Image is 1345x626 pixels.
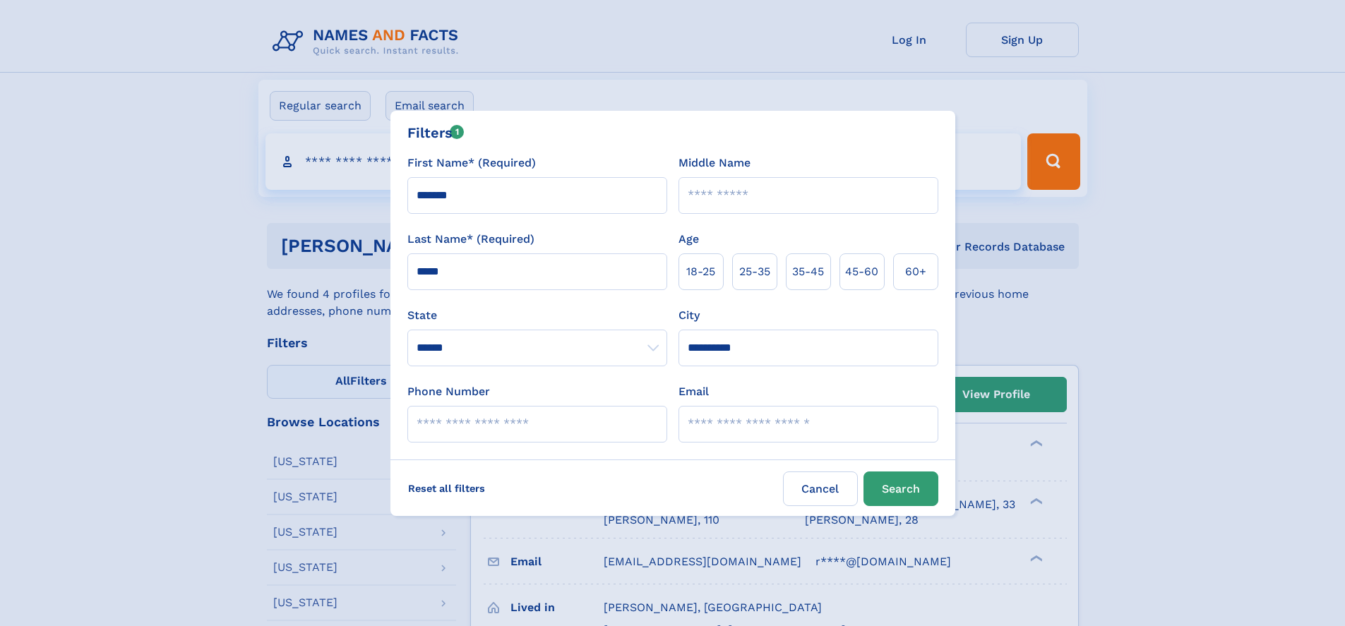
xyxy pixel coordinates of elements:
label: Reset all filters [399,471,494,505]
label: Phone Number [407,383,490,400]
span: 25‑35 [739,263,770,280]
button: Search [863,471,938,506]
label: City [679,307,700,324]
span: 45‑60 [845,263,878,280]
span: 60+ [905,263,926,280]
span: 35‑45 [792,263,824,280]
span: 18‑25 [686,263,715,280]
label: Middle Name [679,155,751,171]
label: First Name* (Required) [407,155,536,171]
label: Age [679,231,699,248]
label: State [407,307,667,324]
label: Last Name* (Required) [407,231,534,248]
label: Cancel [783,471,858,506]
label: Email [679,383,709,400]
div: Filters [407,122,465,143]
